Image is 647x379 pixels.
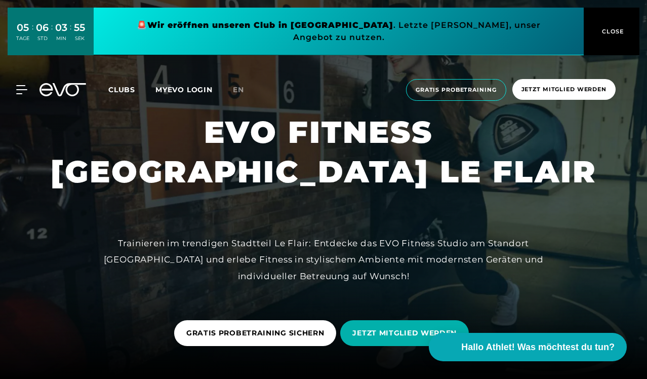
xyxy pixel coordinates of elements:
[16,20,29,35] div: 05
[74,35,85,42] div: SEK
[233,85,244,94] span: en
[36,35,49,42] div: STD
[16,35,29,42] div: TAGE
[51,21,53,48] div: :
[599,27,624,36] span: CLOSE
[74,20,85,35] div: 55
[96,235,551,284] div: Trainieren im trendigen Stadtteil Le Flair: Entdecke das EVO Fitness Studio am Standort [GEOGRAPH...
[55,35,67,42] div: MIN
[416,86,497,94] span: Gratis Probetraining
[36,20,49,35] div: 06
[51,112,597,192] h1: EVO FITNESS [GEOGRAPHIC_DATA] LE FLAIR
[55,20,67,35] div: 03
[461,340,615,354] span: Hallo Athlet! Was möchtest du tun?
[32,21,33,48] div: :
[352,328,457,338] span: JETZT MITGLIED WERDEN
[509,79,619,101] a: Jetzt Mitglied werden
[429,333,627,361] button: Hallo Athlet! Was möchtest du tun?
[584,8,639,55] button: CLOSE
[521,85,606,94] span: Jetzt Mitglied werden
[108,85,135,94] span: Clubs
[155,85,213,94] a: MYEVO LOGIN
[340,313,473,354] a: JETZT MITGLIED WERDEN
[186,328,325,338] span: GRATIS PROBETRAINING SICHERN
[174,313,341,354] a: GRATIS PROBETRAINING SICHERN
[403,79,509,101] a: Gratis Probetraining
[233,84,256,96] a: en
[70,21,71,48] div: :
[108,85,155,94] a: Clubs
